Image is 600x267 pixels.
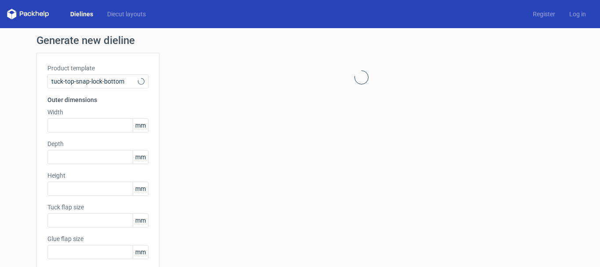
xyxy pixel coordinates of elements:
[47,203,148,212] label: Tuck flap size
[133,214,148,227] span: mm
[526,10,562,18] a: Register
[100,10,153,18] a: Diecut layouts
[47,171,148,180] label: Height
[47,139,148,148] label: Depth
[51,77,138,86] span: tuck-top-snap-lock-bottom
[63,10,100,18] a: Dielines
[47,64,148,73] label: Product template
[133,150,148,164] span: mm
[562,10,593,18] a: Log in
[47,95,148,104] h3: Outer dimensions
[47,108,148,117] label: Width
[47,234,148,243] label: Glue flap size
[36,35,564,46] h1: Generate new dieline
[133,245,148,259] span: mm
[133,119,148,132] span: mm
[133,182,148,195] span: mm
